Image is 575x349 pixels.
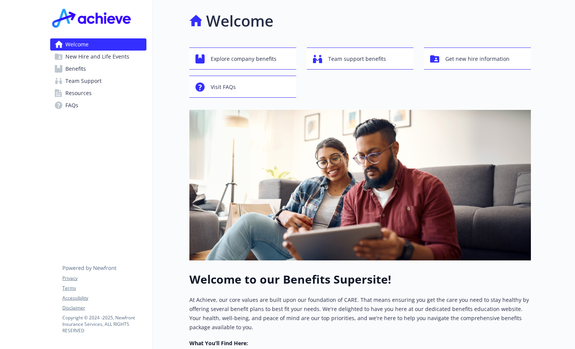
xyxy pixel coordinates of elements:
[50,51,146,63] a: New Hire and Life Events
[62,295,146,301] a: Accessibility
[206,10,273,32] h1: Welcome
[65,63,86,75] span: Benefits
[445,52,510,66] span: Get new hire information
[189,295,531,332] p: At Achieve, our core values are built upon our foundation of CARE. That means ensuring you get th...
[50,87,146,99] a: Resources
[65,51,129,63] span: New Hire and Life Events
[189,273,531,286] h1: Welcome to our Benefits Supersite!
[65,87,92,99] span: Resources
[50,63,146,75] a: Benefits
[189,76,296,98] button: Visit FAQs
[62,285,146,292] a: Terms
[307,48,414,70] button: Team support benefits
[211,52,276,66] span: Explore company benefits
[62,275,146,282] a: Privacy
[65,38,89,51] span: Welcome
[424,48,531,70] button: Get new hire information
[65,99,78,111] span: FAQs
[62,305,146,311] a: Disclaimer
[189,48,296,70] button: Explore company benefits
[50,99,146,111] a: FAQs
[189,339,248,347] strong: What You’ll Find Here:
[189,110,531,260] img: overview page banner
[211,80,236,94] span: Visit FAQs
[328,52,386,66] span: Team support benefits
[65,75,102,87] span: Team Support
[62,314,146,334] p: Copyright © 2024 - 2025 , Newfront Insurance Services, ALL RIGHTS RESERVED
[50,38,146,51] a: Welcome
[50,75,146,87] a: Team Support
